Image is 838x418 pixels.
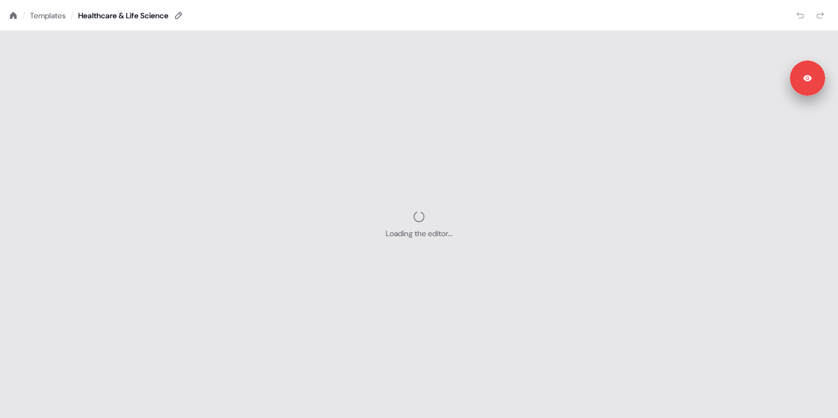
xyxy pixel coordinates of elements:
[30,10,66,21] a: Templates
[386,228,453,239] div: Loading the editor...
[22,9,25,22] div: /
[70,9,74,22] div: /
[78,10,168,21] div: Healthcare & Life Science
